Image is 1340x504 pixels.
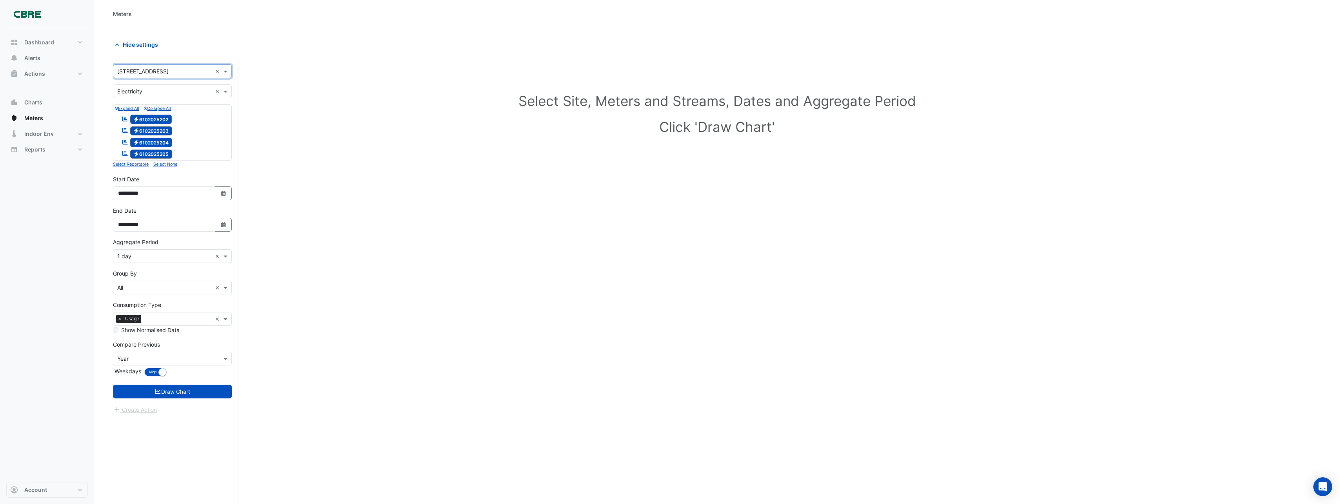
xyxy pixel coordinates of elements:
span: 6102025203 [130,126,173,136]
app-icon: Dashboard [10,38,18,46]
button: Account [6,482,88,498]
img: Company Logo [9,6,45,22]
button: Actions [6,66,88,82]
fa-icon: Electricity [133,151,139,157]
span: Meters [24,114,43,122]
label: End Date [113,206,136,215]
span: 6102025205 [130,150,173,159]
span: Reports [24,146,45,153]
span: 6102025204 [130,138,173,147]
small: Expand All [115,106,139,111]
label: Compare Previous [113,340,160,349]
fa-icon: Reportable [122,139,129,145]
small: Select None [153,162,177,167]
span: Clear [215,283,222,292]
span: Clear [215,252,222,260]
span: Account [24,486,47,494]
label: Show Normalised Data [121,326,180,334]
button: Indoor Env [6,126,88,142]
button: Dashboard [6,35,88,50]
span: Dashboard [24,38,54,46]
span: Clear [215,87,222,95]
app-icon: Indoor Env [10,130,18,138]
button: Draw Chart [113,385,232,398]
fa-icon: Reportable [122,127,129,134]
h1: Click 'Draw Chart' [125,119,1309,135]
app-icon: Alerts [10,54,18,62]
fa-icon: Reportable [122,150,129,157]
span: × [116,315,123,323]
button: Reports [6,142,88,157]
fa-icon: Electricity [133,116,139,122]
label: Consumption Type [113,301,161,309]
button: Alerts [6,50,88,66]
label: Weekdays: [113,367,143,375]
h1: Select Site, Meters and Streams, Dates and Aggregate Period [125,93,1309,109]
span: Clear [215,67,222,75]
button: Select None [153,161,177,168]
label: Group By [113,269,137,278]
div: Meters [113,10,132,18]
fa-icon: Electricity [133,139,139,145]
app-icon: Actions [10,70,18,78]
div: Open Intercom Messenger [1313,477,1332,496]
span: Indoor Env [24,130,54,138]
button: Hide settings [113,38,163,51]
fa-icon: Reportable [122,115,129,122]
fa-icon: Electricity [133,128,139,134]
button: Meters [6,110,88,126]
span: Charts [24,99,42,106]
span: Actions [24,70,45,78]
span: Alerts [24,54,40,62]
button: Select Reportable [113,161,149,168]
button: Collapse All [144,105,171,112]
app-escalated-ticket-create-button: Please draw the charts first [113,405,157,412]
small: Collapse All [144,106,171,111]
label: Aggregate Period [113,238,158,246]
button: Expand All [115,105,139,112]
span: Clear [215,315,222,323]
app-icon: Meters [10,114,18,122]
small: Select Reportable [113,162,149,167]
app-icon: Reports [10,146,18,153]
button: Charts [6,95,88,110]
span: 6102025202 [130,115,172,124]
fa-icon: Select Date [220,221,227,228]
fa-icon: Select Date [220,190,227,197]
span: Hide settings [123,40,158,49]
app-icon: Charts [10,99,18,106]
label: Start Date [113,175,139,183]
span: Usage [123,315,141,323]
